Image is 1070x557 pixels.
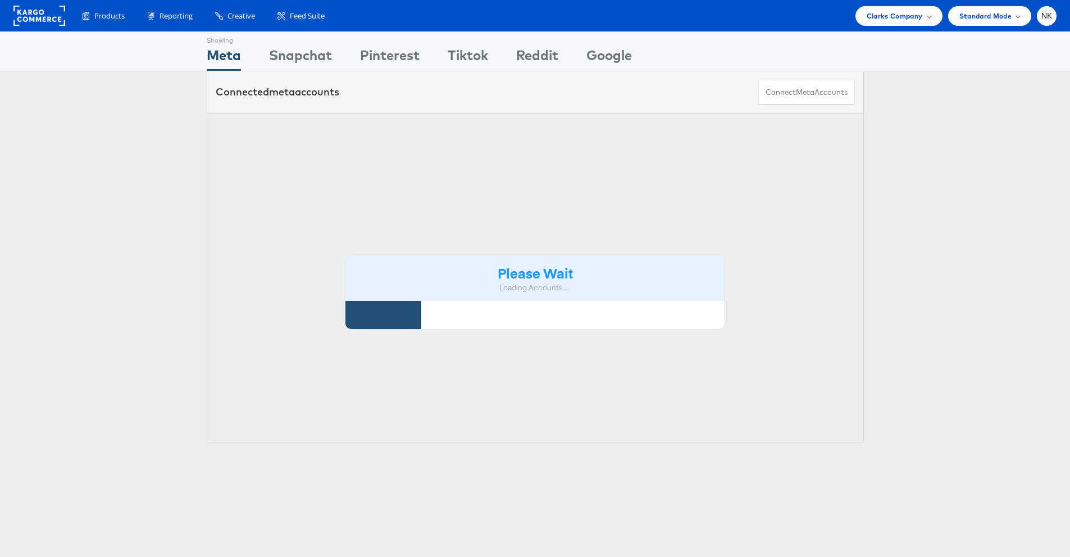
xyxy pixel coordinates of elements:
div: Reddit [516,45,558,71]
button: ConnectmetaAccounts [758,80,855,105]
div: Showing [207,32,241,45]
span: NK [1041,12,1053,20]
span: meta [269,85,295,98]
div: Connected accounts [216,85,339,99]
div: Tiktok [448,45,488,71]
div: Snapchat [269,45,332,71]
span: Reporting [160,11,193,21]
span: Products [94,11,125,21]
strong: Please Wait [498,263,573,282]
div: Meta [207,45,241,71]
span: Feed Suite [290,11,325,21]
div: Pinterest [360,45,420,71]
div: Loading Accounts .... [354,282,717,293]
span: Creative [227,11,255,21]
span: Standard Mode [959,10,1012,22]
span: Clarks Company [867,10,923,22]
span: meta [796,87,814,98]
div: Google [586,45,632,71]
